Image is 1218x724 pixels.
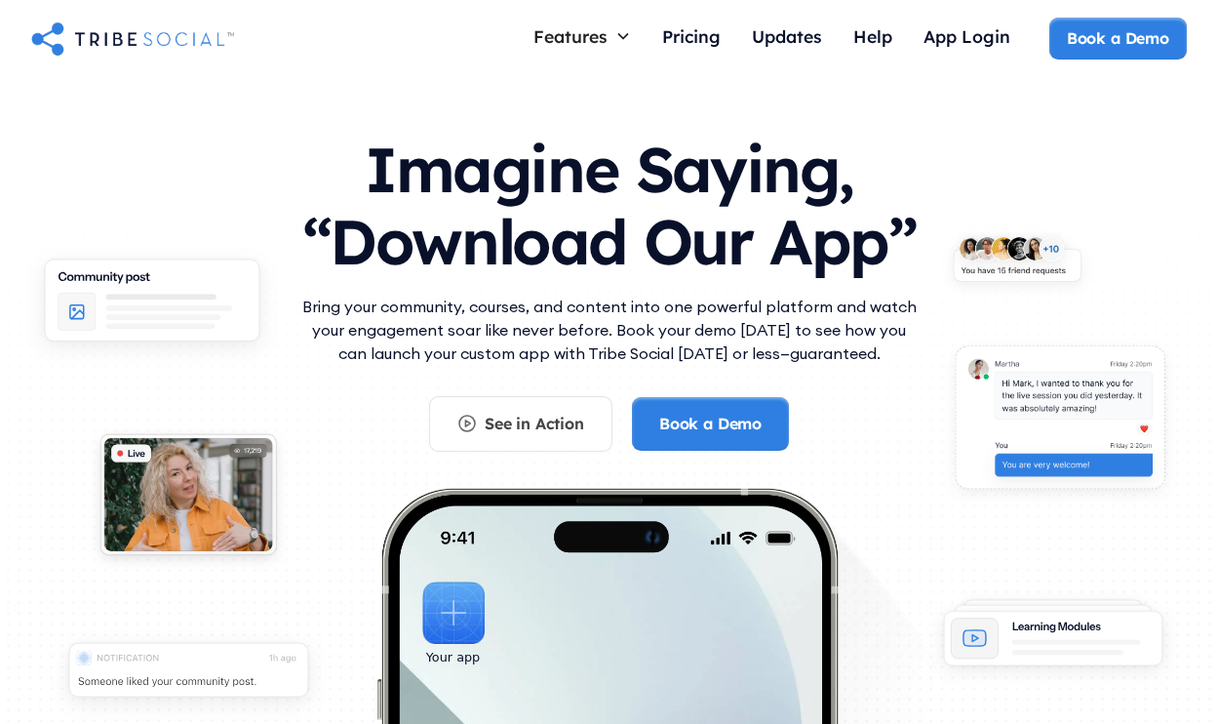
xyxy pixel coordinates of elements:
[923,25,1010,47] div: App Login
[429,396,612,451] a: See in Action
[938,225,1096,301] img: An illustration of New friends requests
[838,18,908,60] a: Help
[736,18,838,60] a: Updates
[938,334,1182,510] img: An illustration of chat
[533,25,608,47] div: Features
[85,422,292,575] img: An illustration of Live video
[853,25,892,47] div: Help
[647,18,736,60] a: Pricing
[485,413,584,434] div: See in Action
[24,245,280,367] img: An illustration of Community Feed
[297,114,922,287] h1: Imagine Saying, “Download Our App”
[925,589,1181,689] img: An illustration of Learning Modules
[426,647,480,668] div: Your app
[662,25,721,47] div: Pricing
[632,397,789,450] a: Book a Demo
[518,18,647,55] div: Features
[49,628,329,722] img: An illustration of push notification
[297,295,922,365] p: Bring your community, courses, and content into one powerful platform and watch your engagement s...
[908,18,1026,60] a: App Login
[31,19,234,58] a: home
[752,25,822,47] div: Updates
[1049,18,1187,59] a: Book a Demo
